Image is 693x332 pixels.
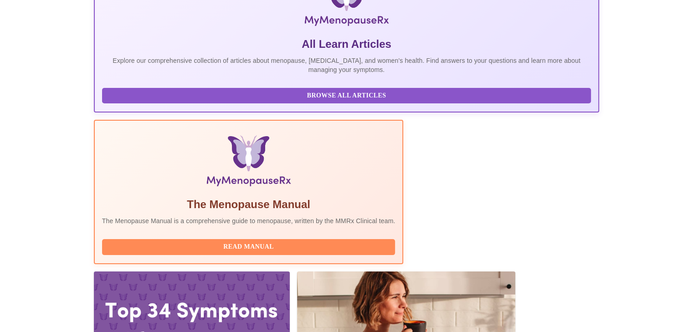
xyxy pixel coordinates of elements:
[102,239,395,255] button: Read Manual
[111,90,582,102] span: Browse All Articles
[102,242,398,250] a: Read Manual
[102,197,395,212] h5: The Menopause Manual
[102,216,395,225] p: The Menopause Manual is a comprehensive guide to menopause, written by the MMRx Clinical team.
[102,91,594,99] a: Browse All Articles
[149,135,349,190] img: Menopause Manual
[111,241,386,253] span: Read Manual
[102,56,591,74] p: Explore our comprehensive collection of articles about menopause, [MEDICAL_DATA], and women's hea...
[102,88,591,104] button: Browse All Articles
[102,37,591,51] h5: All Learn Articles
